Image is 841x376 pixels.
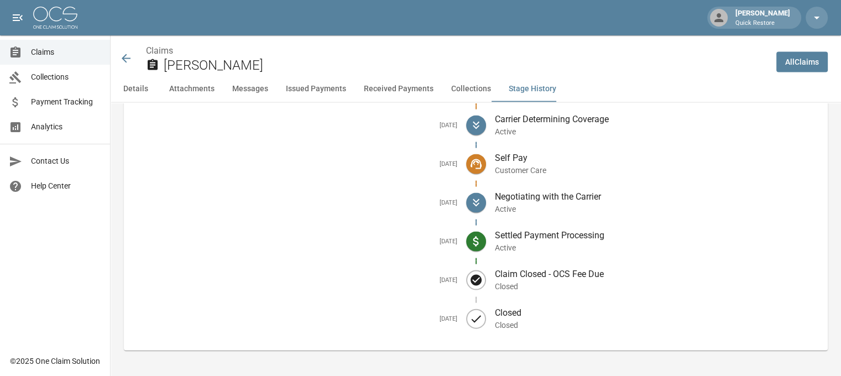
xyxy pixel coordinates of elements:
button: Issued Payments [277,76,355,102]
p: Negotiating with the Carrier [495,190,819,203]
p: Active [495,242,819,253]
button: Messages [223,76,277,102]
div: © 2025 One Claim Solution [10,356,100,367]
span: Payment Tracking [31,96,101,108]
p: Active [495,203,819,215]
span: Claims [31,46,101,58]
a: Claims [146,45,173,56]
h5: [DATE] [133,238,457,246]
button: open drawer [7,7,29,29]
p: Claim Closed - OCS Fee Due [495,268,819,281]
span: Contact Us [31,155,101,167]
p: Carrier Determining Coverage [495,113,819,126]
span: Collections [31,71,101,83]
h5: [DATE] [133,276,457,285]
p: Quick Restore [735,19,790,28]
p: Customer Care [495,165,819,176]
p: Self Pay [495,152,819,165]
p: Settled Payment Processing [495,229,819,242]
h5: [DATE] [133,122,457,130]
p: Closed [495,281,819,292]
button: Collections [442,76,500,102]
p: Closed [495,306,819,320]
span: Analytics [31,121,101,133]
nav: breadcrumb [146,44,767,58]
h5: [DATE] [133,160,457,169]
p: Active [495,126,819,137]
p: Closed [495,320,819,331]
h5: [DATE] [133,199,457,207]
div: [PERSON_NAME] [731,8,795,28]
button: Stage History [500,76,565,102]
span: Help Center [31,180,101,192]
button: Details [111,76,160,102]
a: AllClaims [776,52,828,72]
h2: [PERSON_NAME] [164,58,767,74]
h5: [DATE] [133,315,457,323]
button: Received Payments [355,76,442,102]
button: Attachments [160,76,223,102]
img: ocs-logo-white-transparent.png [33,7,77,29]
div: anchor tabs [111,76,841,102]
